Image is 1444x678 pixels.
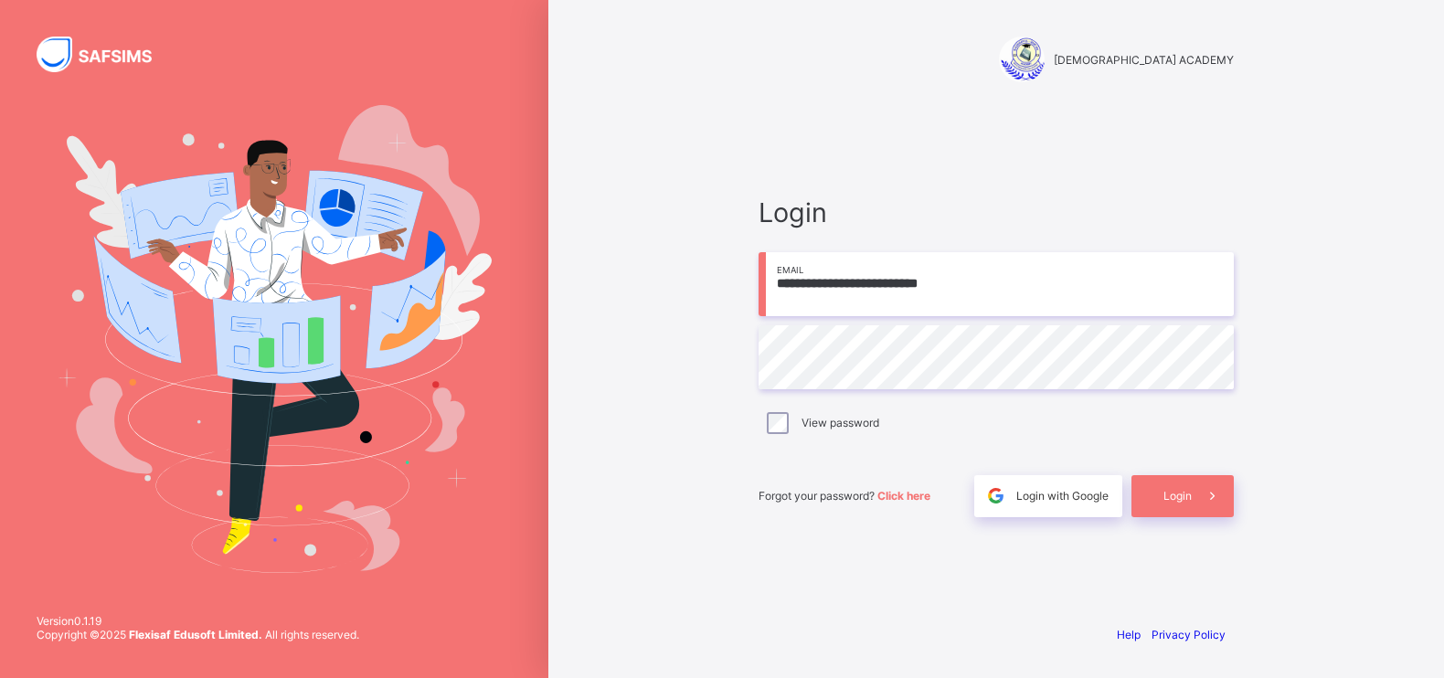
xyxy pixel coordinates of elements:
img: google.396cfc9801f0270233282035f929180a.svg [985,485,1006,506]
label: View password [802,416,879,429]
a: Privacy Policy [1152,628,1226,641]
a: Click here [877,489,930,503]
strong: Flexisaf Edusoft Limited. [129,628,262,641]
img: SAFSIMS Logo [37,37,174,72]
img: Hero Image [57,105,492,573]
a: Help [1117,628,1141,641]
span: Forgot your password? [759,489,930,503]
span: [DEMOGRAPHIC_DATA] ACADEMY [1054,53,1234,67]
span: Copyright © 2025 All rights reserved. [37,628,359,641]
span: Login [1163,489,1192,503]
span: Version 0.1.19 [37,614,359,628]
span: Login with Google [1016,489,1109,503]
span: Login [759,196,1234,228]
